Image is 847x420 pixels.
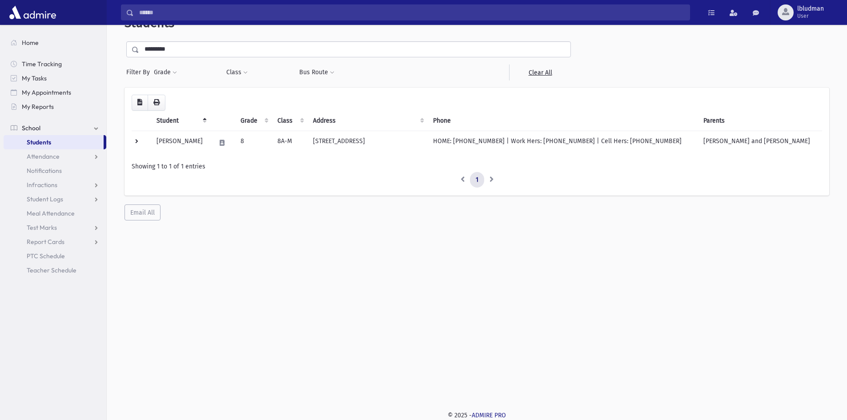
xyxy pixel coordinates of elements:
[4,149,106,164] a: Attendance
[27,224,57,232] span: Test Marks
[428,111,698,131] th: Phone
[151,131,211,155] td: [PERSON_NAME]
[4,235,106,249] a: Report Cards
[4,36,106,50] a: Home
[4,206,106,220] a: Meal Attendance
[27,152,60,160] span: Attendance
[472,412,506,419] a: ADMIRE PRO
[4,85,106,100] a: My Appointments
[4,164,106,178] a: Notifications
[4,192,106,206] a: Student Logs
[272,111,307,131] th: Class: activate to sort column ascending
[4,71,106,85] a: My Tasks
[226,64,248,80] button: Class
[4,263,106,277] a: Teacher Schedule
[308,131,428,155] td: [STREET_ADDRESS]
[126,68,153,77] span: Filter By
[4,249,106,263] a: PTC Schedule
[797,12,824,20] span: User
[470,172,484,188] a: 1
[27,167,62,175] span: Notifications
[27,238,64,246] span: Report Cards
[27,266,76,274] span: Teacher Schedule
[7,4,58,21] img: AdmirePro
[121,411,833,420] div: © 2025 -
[4,178,106,192] a: Infractions
[698,111,822,131] th: Parents
[22,74,47,82] span: My Tasks
[22,103,54,111] span: My Reports
[235,111,272,131] th: Grade: activate to sort column ascending
[27,209,75,217] span: Meal Attendance
[797,5,824,12] span: lbludman
[132,95,148,111] button: CSV
[272,131,307,155] td: 8A-M
[22,39,39,47] span: Home
[4,135,104,149] a: Students
[153,64,177,80] button: Grade
[148,95,165,111] button: Print
[27,252,65,260] span: PTC Schedule
[4,121,106,135] a: School
[4,57,106,71] a: Time Tracking
[132,162,822,171] div: Showing 1 to 1 of 1 entries
[27,195,63,203] span: Student Logs
[4,220,106,235] a: Test Marks
[299,64,335,80] button: Bus Route
[22,124,40,132] span: School
[509,64,571,80] a: Clear All
[134,4,690,20] input: Search
[22,88,71,96] span: My Appointments
[428,131,698,155] td: HOME: [PHONE_NUMBER] | Work Hers: [PHONE_NUMBER] | Cell Hers: [PHONE_NUMBER]
[27,138,51,146] span: Students
[235,131,272,155] td: 8
[151,111,211,131] th: Student: activate to sort column descending
[308,111,428,131] th: Address: activate to sort column ascending
[124,204,161,220] button: Email All
[698,131,822,155] td: [PERSON_NAME] and [PERSON_NAME]
[4,100,106,114] a: My Reports
[22,60,62,68] span: Time Tracking
[27,181,57,189] span: Infractions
